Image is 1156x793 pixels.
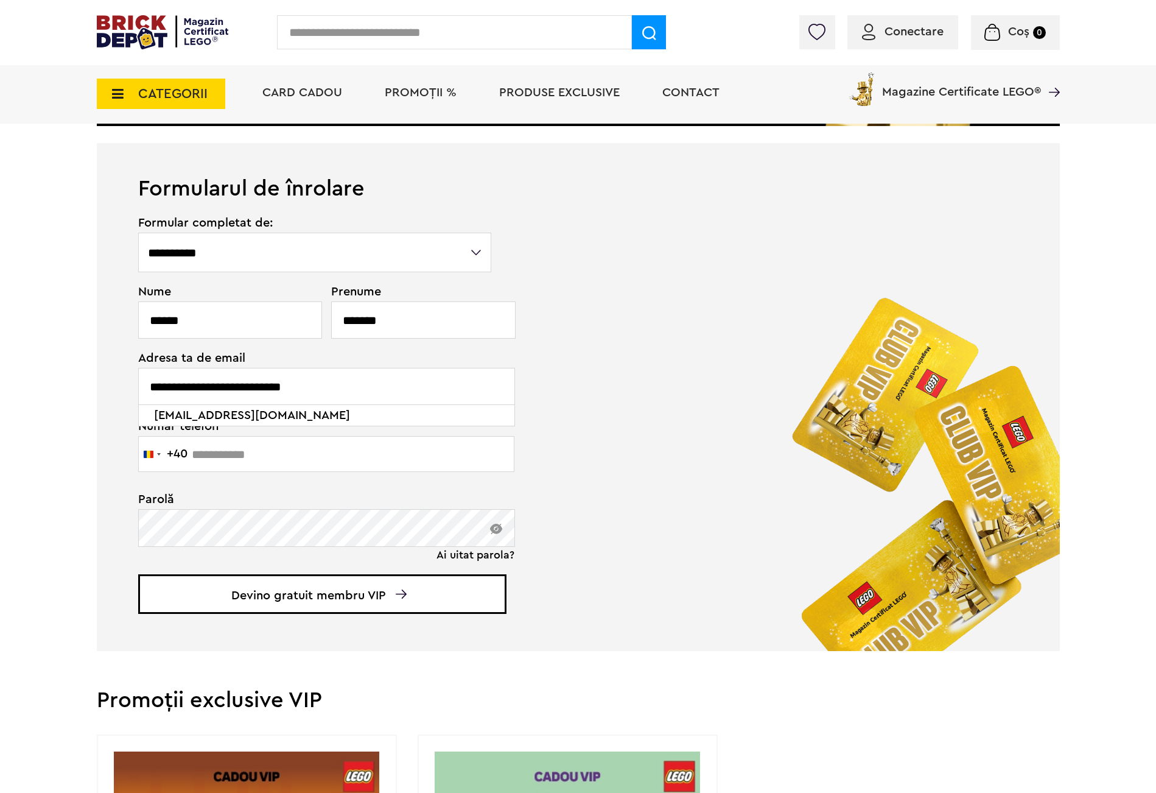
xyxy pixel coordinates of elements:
div: +40 [167,448,187,460]
li: [EMAIL_ADDRESS][DOMAIN_NAME] [150,405,505,426]
img: Arrow%20-%20Down.svg [396,590,407,599]
span: Parolă [138,493,493,506]
span: Nume [138,286,316,298]
span: Conectare [885,26,944,38]
a: PROMOȚII % [385,86,457,99]
button: Selected country [139,437,187,471]
span: Prenume [331,286,493,298]
a: Card Cadou [262,86,342,99]
h1: Formularul de înrolare [97,143,1060,200]
h2: Promoții exclusive VIP [97,689,1060,711]
small: 0 [1033,26,1046,39]
img: vip_page_image [772,277,1060,651]
span: Devino gratuit membru VIP [138,574,506,614]
a: Contact [662,86,720,99]
a: Magazine Certificate LEGO® [1041,70,1060,82]
a: Ai uitat parola? [436,549,514,561]
a: Produse exclusive [499,86,620,99]
span: CATEGORII [138,87,208,100]
span: Formular completat de: [138,217,493,229]
span: Adresa ta de email [138,352,493,364]
span: Magazine Certificate LEGO® [882,70,1041,98]
a: Conectare [862,26,944,38]
span: Coș [1008,26,1029,38]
